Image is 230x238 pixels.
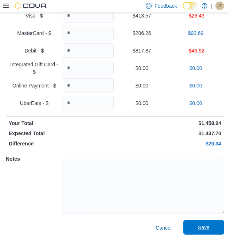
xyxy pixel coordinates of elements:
[183,220,224,235] button: Save
[117,47,168,54] p: $817.87
[117,140,222,147] p: $20.34
[9,30,60,37] p: MasterCard - $
[217,1,222,10] span: JT
[156,224,172,231] span: Cancel
[117,100,168,107] p: $0.00
[63,96,114,110] input: Quantity
[117,130,222,137] p: $1,437.70
[9,82,60,89] p: Online Payment - $
[170,82,221,89] p: $0.00
[63,8,114,23] input: Quantity
[9,47,60,54] p: Debit - $
[155,2,177,9] span: Feedback
[15,2,47,9] img: Cova
[9,61,60,75] p: Integrated Gift Card - $
[9,100,60,107] p: UberEats - $
[63,43,114,58] input: Quantity
[211,1,213,10] p: |
[170,47,221,54] p: -$46.92
[63,26,114,40] input: Quantity
[6,152,61,166] h5: Notes
[170,100,221,107] p: $0.00
[9,140,114,147] p: Difference
[170,12,221,19] p: -$26.43
[63,78,114,93] input: Quantity
[9,12,60,19] p: Visa - $
[198,224,210,231] span: Save
[153,221,175,235] button: Cancel
[170,30,221,37] p: $93.69
[117,82,168,89] p: $0.00
[9,130,114,137] p: Expected Total
[117,120,222,127] p: $1,458.04
[215,1,224,10] div: Jennifer Tolkacz
[183,2,198,9] input: Dark Mode
[9,120,114,127] p: Your Total
[117,65,168,72] p: $0.00
[117,30,168,37] p: $206.26
[63,61,114,75] input: Quantity
[170,65,221,72] p: $0.00
[117,12,168,19] p: $413.57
